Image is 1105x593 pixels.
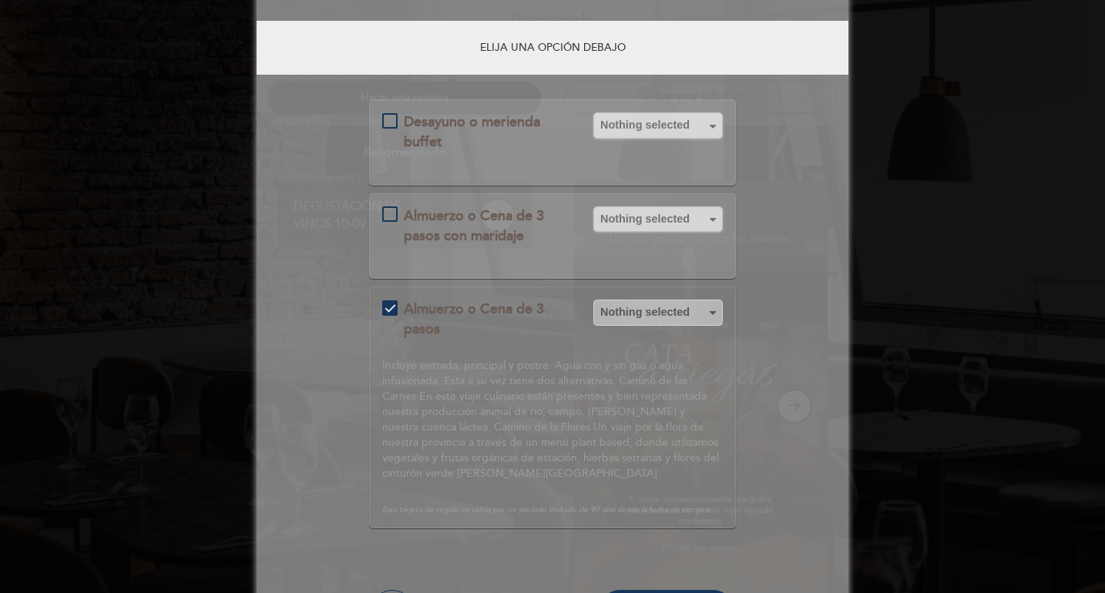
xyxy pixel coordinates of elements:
[382,300,575,339] md-checkbox: Almuerzo o Cena de 3 pasos
[404,300,552,339] div: Almuerzo o Cena de 3 pasos
[593,206,723,232] button: Nothing selected
[600,117,716,132] span: Nothing selected
[593,112,723,138] button: Nothing selected
[382,358,723,481] div: Incluye entrada, principal y postre. Agua con y sin gas o agua infusionada. Esta a su vez tiene d...
[600,304,716,320] span: Nothing selected
[404,206,552,246] div: Almuerzo o Cena de 3 pasos con maridaje
[274,29,831,67] div: ELIJA UNA OPCIÓN DEBAJO
[593,300,723,325] button: Nothing selected
[404,112,552,152] div: Desayuno o merienda buffet
[382,504,723,515] div: Esta tarjeta de regalo es válida por un período limitado de 90 días desde la fecha de compra.
[382,206,575,246] md-checkbox: Almuerzo o Cena de 3 pasos con maridaje
[382,112,575,152] md-checkbox: Desayuno o merienda buffet
[600,211,716,226] span: Nothing selected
